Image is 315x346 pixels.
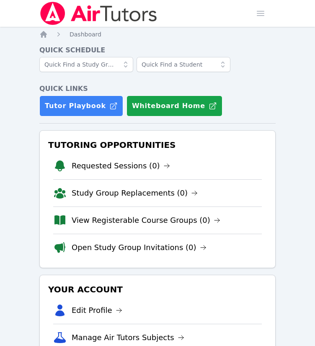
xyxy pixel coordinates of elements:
a: Edit Profile [72,305,122,316]
a: Tutor Playbook [39,96,123,116]
input: Quick Find a Student [137,57,230,72]
h3: Tutoring Opportunities [46,137,269,152]
button: Whiteboard Home [127,96,222,116]
span: Dashboard [70,31,101,38]
h3: Your Account [46,282,269,297]
a: Dashboard [70,30,101,39]
a: View Registerable Course Groups (0) [72,214,220,226]
input: Quick Find a Study Group [39,57,133,72]
nav: Breadcrumb [39,30,276,39]
a: Study Group Replacements (0) [72,187,198,199]
a: Manage Air Tutors Subjects [72,332,184,343]
a: Requested Sessions (0) [72,160,170,172]
img: Air Tutors [39,2,158,25]
a: Open Study Group Invitations (0) [72,242,207,253]
h4: Quick Schedule [39,45,276,55]
h4: Quick Links [39,84,276,94]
